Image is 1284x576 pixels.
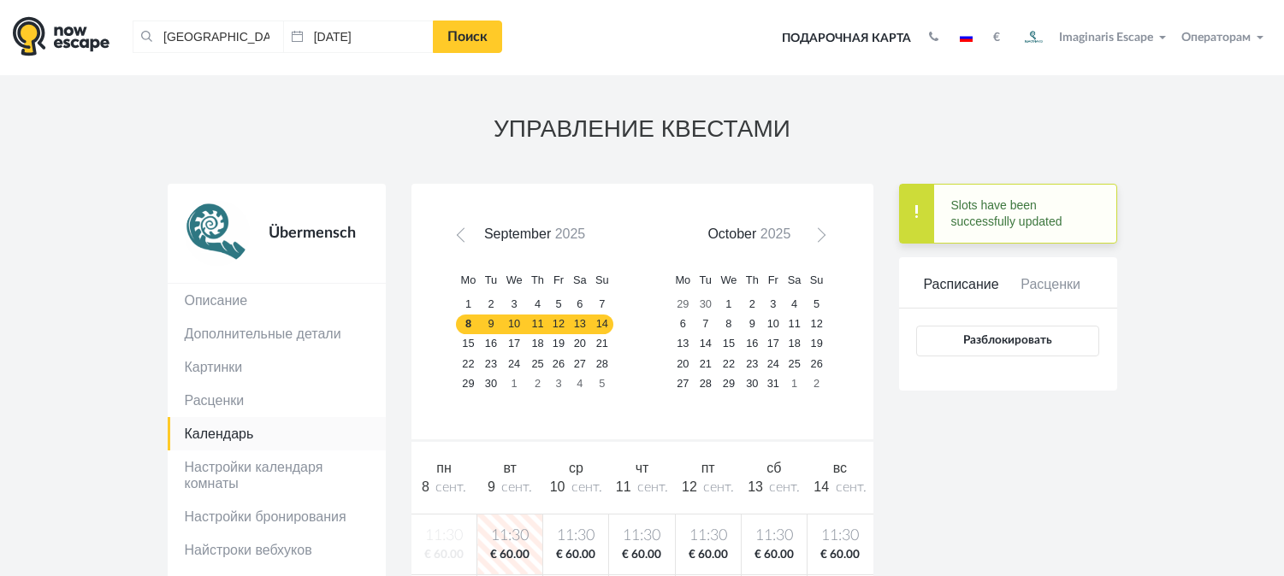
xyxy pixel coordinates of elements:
[484,226,551,241] span: September
[569,373,591,393] a: 4
[806,334,828,354] a: 19
[963,334,1052,346] span: Разблокировать
[671,354,695,373] a: 20
[456,314,480,334] a: 8
[616,479,631,494] span: 11
[591,334,613,354] a: 21
[591,314,613,334] a: 14
[481,526,539,547] span: 11:30
[716,373,742,393] a: 29
[501,480,532,494] span: сент.
[548,314,569,334] a: 12
[555,226,586,241] span: 2025
[671,334,695,354] a: 13
[671,373,695,393] a: 27
[784,295,806,314] a: 4
[591,295,613,314] a: 7
[168,450,386,500] a: Настройки календаря комнаты
[769,480,800,494] span: сент.
[742,314,763,334] a: 9
[960,33,973,42] img: ru.jpg
[806,354,828,373] a: 26
[453,226,478,251] a: Prev
[695,373,716,393] a: 28
[488,479,495,494] span: 9
[481,373,502,393] a: 30
[612,547,671,563] span: € 60.00
[481,334,502,354] a: 16
[459,232,473,245] span: Prev
[695,334,716,354] a: 14
[806,295,828,314] a: 5
[746,273,759,286] span: Thursday
[573,273,587,286] span: Saturday
[763,354,784,373] a: 24
[548,373,569,393] a: 3
[501,334,527,354] a: 17
[503,461,516,475] span: вт
[481,314,502,334] a: 9
[745,547,803,563] span: € 60.00
[591,373,613,393] a: 5
[501,314,527,334] a: 10
[748,479,763,494] span: 13
[481,547,539,563] span: € 60.00
[763,314,784,334] a: 10
[763,334,784,354] a: 17
[742,334,763,354] a: 16
[810,273,824,286] span: Sunday
[742,373,763,393] a: 30
[595,273,609,286] span: Sunday
[811,232,825,245] span: Next
[527,354,548,373] a: 25
[916,275,1006,309] a: Расписание
[133,21,283,53] input: Город или название квеста
[168,317,386,350] a: Дополнительные детали
[716,295,742,314] a: 1
[1181,32,1251,44] span: Операторам
[682,479,697,494] span: 12
[569,461,583,475] span: ср
[675,273,690,286] span: Monday
[501,373,527,393] a: 1
[531,273,544,286] span: Thursday
[788,273,802,286] span: Saturday
[993,32,1000,44] strong: €
[811,547,870,563] span: € 60.00
[250,201,369,266] div: Übermensch
[806,314,828,334] a: 12
[899,184,1117,244] div: Slots have been successfully updated
[760,226,791,241] span: 2025
[1177,29,1271,46] button: Операторам
[548,354,569,373] a: 26
[527,295,548,314] a: 4
[985,29,1009,46] button: €
[701,461,715,475] span: пт
[168,384,386,417] a: Расценки
[569,354,591,373] a: 27
[422,479,429,494] span: 8
[766,461,781,475] span: сб
[763,373,784,393] a: 31
[768,273,778,286] span: Friday
[591,354,613,373] a: 28
[806,373,828,393] a: 2
[481,295,502,314] a: 2
[716,334,742,354] a: 15
[436,461,452,475] span: пн
[637,480,668,494] span: сент.
[700,273,712,286] span: Tuesday
[485,273,497,286] span: Tuesday
[168,500,386,533] a: Настройки бронирования
[168,417,386,450] a: Календарь
[784,354,806,373] a: 25
[1013,21,1174,55] button: Imaginaris Escape
[833,461,847,475] span: вс
[811,526,870,547] span: 11:30
[456,295,480,314] a: 1
[763,295,784,314] a: 3
[283,21,434,53] input: Дата
[720,273,737,286] span: Wednesday
[168,533,386,567] a: Найстроки вебхуков
[695,354,716,373] a: 21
